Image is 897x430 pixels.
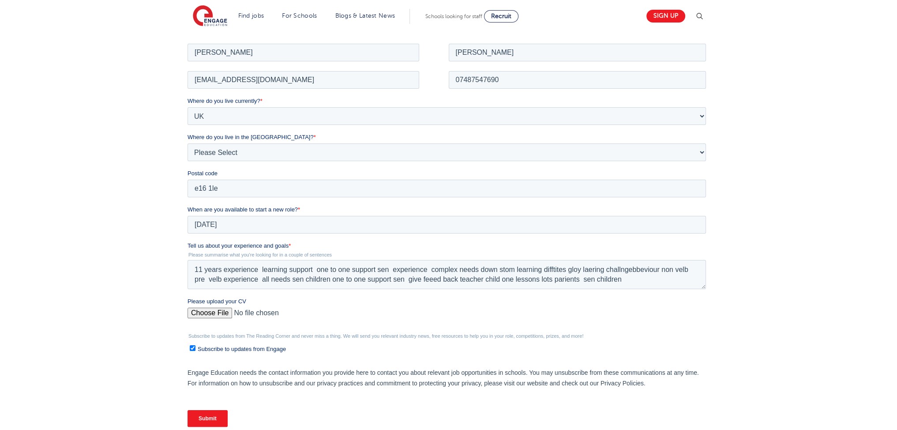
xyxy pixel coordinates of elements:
[646,10,685,23] a: Sign up
[491,13,511,19] span: Recruit
[335,12,395,19] a: Blogs & Latest News
[238,12,264,19] a: Find jobs
[425,13,482,19] span: Schools looking for staff
[282,12,317,19] a: For Schools
[484,10,518,23] a: Recruit
[193,5,227,27] img: Engage Education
